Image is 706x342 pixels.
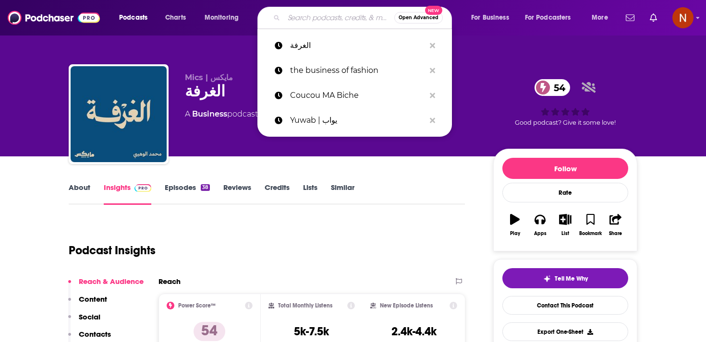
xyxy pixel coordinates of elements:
div: Rate [502,183,628,202]
a: Lists [303,183,317,205]
p: Social [79,312,100,321]
span: New [425,6,442,15]
img: User Profile [672,7,694,28]
div: List [561,231,569,236]
p: Yuwab | يواب [290,108,425,133]
button: open menu [585,10,620,25]
button: Apps [527,208,552,242]
h3: 5k-7.5k [294,324,329,339]
p: Coucou MA Biche [290,83,425,108]
h2: New Episode Listens [380,302,433,309]
button: open menu [519,10,585,25]
img: Podchaser Pro [134,184,151,192]
h2: Reach [158,277,181,286]
h2: Power Score™ [178,302,216,309]
button: open menu [112,10,160,25]
button: Export One-Sheet [502,322,628,341]
p: Content [79,295,107,304]
img: tell me why sparkle [543,275,551,283]
a: 54 [535,79,570,96]
a: الغرفة [257,33,452,58]
p: the business of fashion [290,58,425,83]
button: open menu [198,10,251,25]
div: Apps [534,231,547,236]
a: Business [192,109,227,118]
h3: 2.4k-4.4k [391,324,437,339]
a: Yuwab | يواب [257,108,452,133]
span: Podcasts [119,11,147,24]
span: For Podcasters [525,11,571,24]
a: Contact This Podcast [502,296,628,315]
span: Logged in as AdelNBM [672,7,694,28]
div: 54Good podcast? Give it some love! [493,73,637,132]
h2: Total Monthly Listens [278,302,332,309]
p: Reach & Audience [79,277,144,286]
button: Play [502,208,527,242]
span: More [592,11,608,24]
span: For Business [471,11,509,24]
img: الغرفة [71,66,167,162]
div: A podcast [185,108,258,120]
a: Reviews [223,183,251,205]
div: Share [609,231,622,236]
p: 54 [194,322,225,341]
button: Content [68,295,107,312]
span: Open Advanced [399,15,438,20]
h1: Podcast Insights [69,243,156,258]
span: Tell Me Why [555,275,588,283]
button: List [553,208,578,242]
input: Search podcasts, credits, & more... [284,10,394,25]
div: Play [510,231,520,236]
p: Contacts [79,330,111,339]
span: Good podcast? Give it some love! [515,119,616,126]
a: Show notifications dropdown [622,10,638,26]
a: the business of fashion [257,58,452,83]
a: InsightsPodchaser Pro [104,183,151,205]
button: Social [68,312,100,330]
a: Coucou MA Biche [257,83,452,108]
span: Mics | مايكس [185,73,233,82]
div: 38 [201,184,210,191]
a: Credits [265,183,290,205]
button: Follow [502,158,628,179]
p: الغرفة [290,33,425,58]
a: Similar [331,183,354,205]
button: tell me why sparkleTell Me Why [502,268,628,288]
button: Reach & Audience [68,277,144,295]
div: Search podcasts, credits, & more... [267,7,461,29]
a: Charts [159,10,192,25]
button: Bookmark [578,208,603,242]
span: 54 [544,79,570,96]
a: Episodes38 [165,183,210,205]
button: open menu [464,10,521,25]
span: Monitoring [205,11,239,24]
a: About [69,183,90,205]
button: Share [603,208,628,242]
button: Show profile menu [672,7,694,28]
button: Open AdvancedNew [394,12,443,24]
img: Podchaser - Follow, Share and Rate Podcasts [8,9,100,27]
a: Show notifications dropdown [646,10,661,26]
div: Bookmark [579,231,602,236]
span: Charts [165,11,186,24]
